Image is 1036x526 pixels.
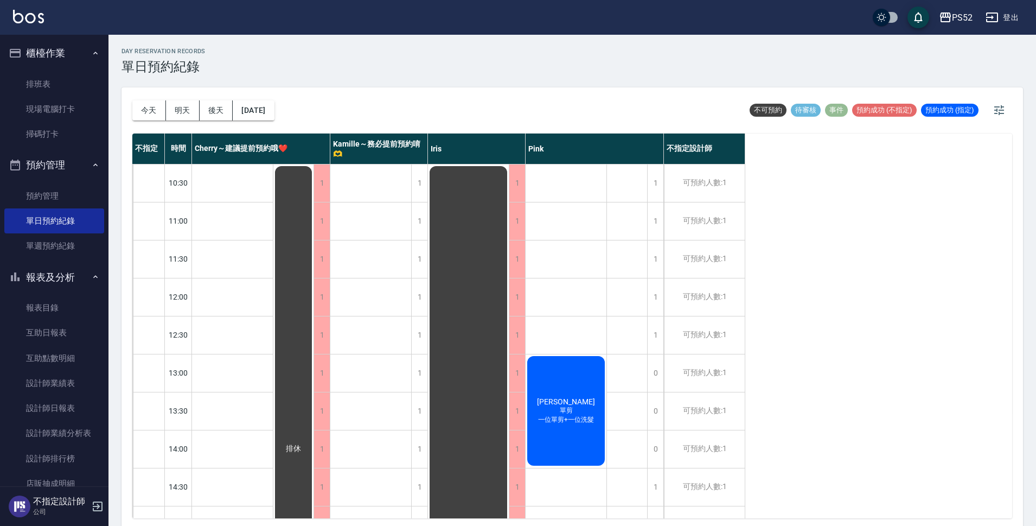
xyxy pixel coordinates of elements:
div: 1 [314,430,330,468]
div: 1 [509,164,525,202]
div: 1 [314,278,330,316]
div: 1 [509,316,525,354]
div: 1 [647,202,663,240]
a: 現場電腦打卡 [4,97,104,122]
button: 報表及分析 [4,263,104,291]
div: 1 [647,316,663,354]
a: 預約管理 [4,183,104,208]
div: 1 [314,392,330,430]
div: 1 [509,430,525,468]
h3: 單日預約紀錄 [121,59,206,74]
div: 13:30 [165,392,192,430]
div: Cherry～建議提前預約哦❤️ [192,134,330,164]
div: 1 [411,354,427,392]
div: 0 [647,392,663,430]
div: 可預約人數:1 [664,240,745,278]
a: 排班表 [4,72,104,97]
div: 可預約人數:1 [664,430,745,468]
div: 不指定 [132,134,165,164]
div: 0 [647,354,663,392]
div: 10:30 [165,164,192,202]
a: 報表目錄 [4,295,104,320]
a: 設計師排行榜 [4,446,104,471]
img: Person [9,496,30,517]
button: save [907,7,929,28]
button: PS52 [935,7,977,29]
span: 單剪 [558,406,575,415]
div: 1 [314,202,330,240]
button: 後天 [200,100,233,121]
a: 單週預約紀錄 [4,233,104,258]
div: 可預約人數:1 [664,202,745,240]
button: 明天 [166,100,200,121]
div: 11:00 [165,202,192,240]
div: 可預約人數:1 [664,354,745,392]
div: 1 [314,354,330,392]
div: 可預約人數:1 [664,316,745,354]
a: 互助點數明細 [4,346,104,371]
div: 1 [411,316,427,354]
div: 1 [314,468,330,506]
div: 1 [314,240,330,278]
div: 12:00 [165,278,192,316]
button: [DATE] [233,100,274,121]
div: 14:30 [165,468,192,506]
div: 1 [411,392,427,430]
span: 一位單剪+一位洗髮 [536,415,596,424]
div: 1 [509,278,525,316]
div: 1 [509,354,525,392]
p: 公司 [33,507,88,517]
a: 設計師日報表 [4,396,104,421]
span: 事件 [825,105,848,115]
div: 14:00 [165,430,192,468]
button: 櫃檯作業 [4,39,104,67]
div: PS52 [952,11,973,24]
h2: day Reservation records [121,48,206,55]
a: 設計師業績表 [4,371,104,396]
div: 12:30 [165,316,192,354]
span: [PERSON_NAME] [535,397,597,406]
button: 預約管理 [4,151,104,179]
div: 1 [411,430,427,468]
span: 排休 [284,444,303,454]
div: 可預約人數:1 [664,278,745,316]
div: 1 [411,164,427,202]
div: Pink [526,134,664,164]
div: 1 [411,278,427,316]
button: 今天 [132,100,166,121]
img: Logo [13,10,44,23]
div: 1 [509,240,525,278]
div: 不指定設計師 [664,134,745,164]
div: Iris [428,134,526,164]
div: 可預約人數:1 [664,468,745,506]
a: 店販抽成明細 [4,471,104,496]
div: 1 [314,316,330,354]
span: 不可預約 [750,105,786,115]
div: 可預約人數:1 [664,392,745,430]
span: 待審核 [791,105,821,115]
a: 掃碼打卡 [4,122,104,147]
div: 13:00 [165,354,192,392]
div: 1 [411,240,427,278]
div: 1 [509,202,525,240]
a: 設計師業績分析表 [4,421,104,446]
a: 互助日報表 [4,320,104,345]
div: 11:30 [165,240,192,278]
span: 預約成功 (不指定) [852,105,917,115]
div: 1 [647,468,663,506]
div: 1 [647,278,663,316]
h5: 不指定設計師 [33,496,88,507]
div: 時間 [165,134,192,164]
a: 單日預約紀錄 [4,208,104,233]
div: 1 [509,392,525,430]
button: 登出 [981,8,1023,28]
div: 1 [411,468,427,506]
div: 0 [647,430,663,468]
div: 1 [314,164,330,202]
div: 1 [509,468,525,506]
div: 1 [647,164,663,202]
div: Kamille～務必提前預約唷🫶 [330,134,428,164]
div: 1 [647,240,663,278]
div: 1 [411,202,427,240]
div: 可預約人數:1 [664,164,745,202]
